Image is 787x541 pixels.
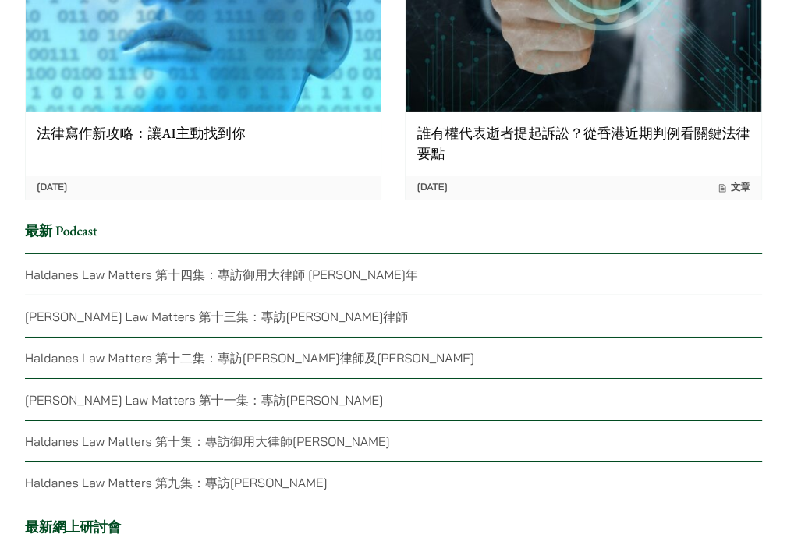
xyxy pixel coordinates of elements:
[417,124,750,165] p: 誰有權代表逝者提起訴訟？從香港近期判例看關鍵法律要點
[417,182,448,194] time: [DATE]
[25,475,327,490] a: Haldanes Law Matters 第九集：專訪[PERSON_NAME]
[25,350,474,366] a: Haldanes Law Matters 第十二集：專訪[PERSON_NAME]律師及[PERSON_NAME]
[37,182,67,194] time: [DATE]
[25,223,762,239] h3: 最新 Podcast
[25,309,408,324] a: [PERSON_NAME] Law Matters 第十三集：專訪[PERSON_NAME]律師
[717,182,750,194] span: 文章
[37,124,370,145] p: 法律寫作新攻略：讓AI主動找到你
[25,433,389,449] a: Haldanes Law Matters 第十集：專訪御用大律師[PERSON_NAME]
[25,519,762,536] h3: 最新網上研討會
[25,392,383,408] a: [PERSON_NAME] Law Matters 第十一集：專訪[PERSON_NAME]
[25,267,418,282] a: Haldanes Law Matters 第十四集：專訪御用大律師 [PERSON_NAME]年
